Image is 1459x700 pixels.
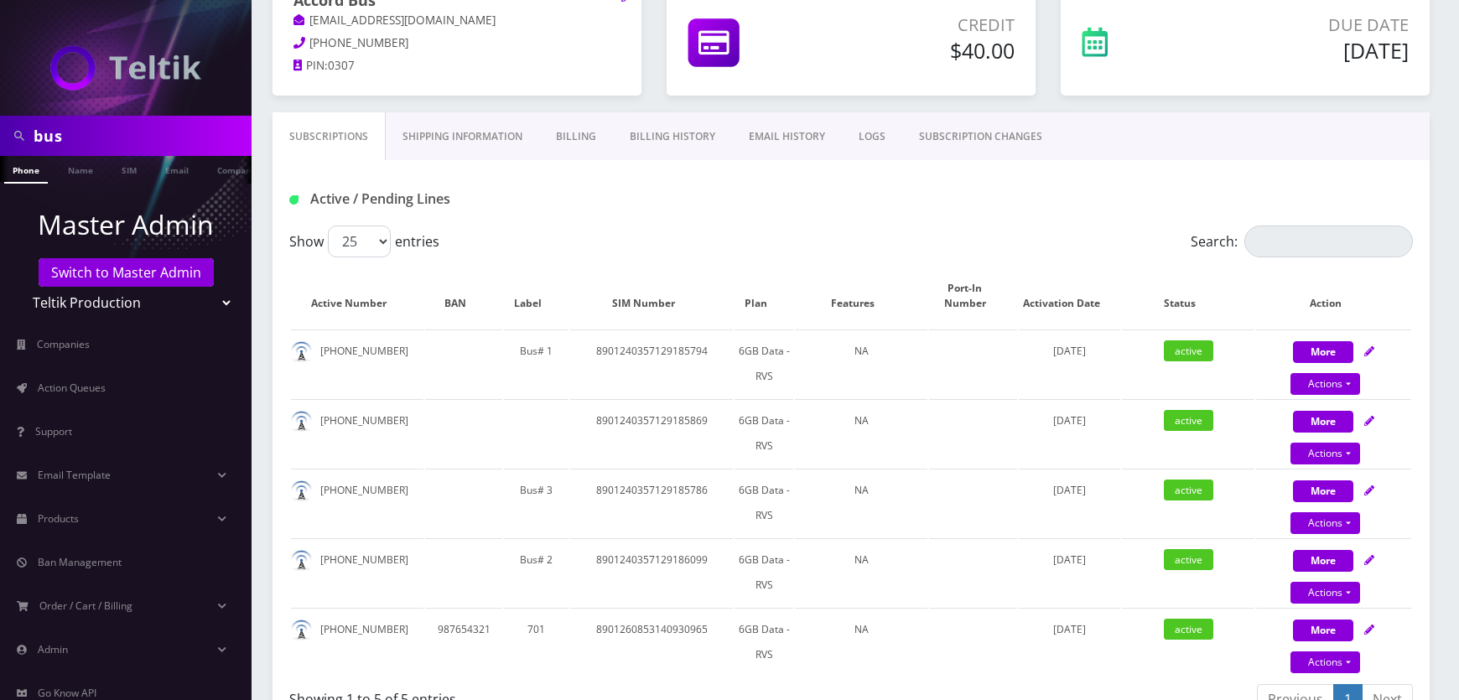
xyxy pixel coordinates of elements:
[570,608,733,676] td: 8901260853140930965
[293,13,496,29] a: [EMAIL_ADDRESS][DOMAIN_NAME]
[1199,38,1409,63] h5: [DATE]
[291,264,423,328] th: Active Number: activate to sort column ascending
[795,538,927,606] td: NA
[570,538,733,606] td: 8901240357129186099
[291,399,423,467] td: [PHONE_NUMBER]
[157,156,197,182] a: Email
[735,608,793,676] td: 6GB Data - RVS
[209,156,265,182] a: Company
[289,195,299,205] img: Active / Pending Lines
[34,120,247,152] input: Search in Company
[1164,549,1213,570] span: active
[39,258,214,287] a: Switch to Master Admin
[1244,226,1413,257] input: Search:
[539,112,613,161] a: Billing
[735,538,793,606] td: 6GB Data - RVS
[1290,373,1360,395] a: Actions
[291,538,423,606] td: [PHONE_NUMBER]
[39,599,132,613] span: Order / Cart / Billing
[732,112,842,161] a: EMAIL HISTORY
[1290,512,1360,534] a: Actions
[60,156,101,182] a: Name
[795,469,927,537] td: NA
[570,399,733,467] td: 8901240357129185869
[291,411,312,432] img: default.png
[834,38,1015,63] h5: $40.00
[273,112,386,161] a: Subscriptions
[38,642,68,656] span: Admin
[38,468,111,482] span: Email Template
[291,469,423,537] td: [PHONE_NUMBER]
[842,112,902,161] a: LOGS
[293,58,328,75] a: PIN:
[1019,264,1120,328] th: Activation Date: activate to sort column ascending
[1122,264,1254,328] th: Status: activate to sort column ascending
[291,550,312,571] img: default.png
[902,112,1059,161] a: SUBSCRIPTION CHANGES
[1053,483,1086,497] span: [DATE]
[1293,620,1353,641] button: More
[929,264,1017,328] th: Port-In Number: activate to sort column ascending
[570,264,733,328] th: SIM Number: activate to sort column ascending
[834,13,1015,38] p: Credit
[1053,552,1086,567] span: [DATE]
[309,35,408,50] span: [PHONE_NUMBER]
[570,329,733,397] td: 8901240357129185794
[795,329,927,397] td: NA
[504,329,569,397] td: Bus# 1
[735,264,793,328] th: Plan: activate to sort column ascending
[1164,480,1213,500] span: active
[613,112,732,161] a: Billing History
[1053,622,1086,636] span: [DATE]
[38,511,79,526] span: Products
[38,686,96,700] span: Go Know API
[289,191,647,207] h1: Active / Pending Lines
[570,469,733,537] td: 8901240357129185786
[1293,411,1353,433] button: More
[1293,480,1353,502] button: More
[1053,413,1086,428] span: [DATE]
[1290,651,1360,673] a: Actions
[1290,582,1360,604] a: Actions
[1164,410,1213,431] span: active
[425,608,502,676] td: 987654321
[291,480,312,501] img: default.png
[291,608,423,676] td: [PHONE_NUMBER]
[38,555,122,569] span: Ban Management
[328,58,355,73] span: 0307
[386,112,539,161] a: Shipping Information
[1164,340,1213,361] span: active
[291,341,312,362] img: default.png
[291,329,423,397] td: [PHONE_NUMBER]
[1164,619,1213,640] span: active
[504,538,569,606] td: Bus# 2
[504,469,569,537] td: Bus# 3
[1191,226,1413,257] label: Search:
[1290,443,1360,464] a: Actions
[35,424,72,438] span: Support
[291,620,312,640] img: default.png
[1256,264,1411,328] th: Action: activate to sort column ascending
[504,264,569,328] th: Label: activate to sort column ascending
[795,264,927,328] th: Features: activate to sort column ascending
[735,329,793,397] td: 6GB Data - RVS
[1293,550,1353,572] button: More
[4,156,48,184] a: Phone
[795,608,927,676] td: NA
[328,226,391,257] select: Showentries
[113,156,145,182] a: SIM
[425,264,502,328] th: BAN: activate to sort column ascending
[289,226,439,257] label: Show entries
[795,399,927,467] td: NA
[38,381,106,395] span: Action Queues
[1053,344,1086,358] span: [DATE]
[1199,13,1409,38] p: Due Date
[504,608,569,676] td: 701
[735,469,793,537] td: 6GB Data - RVS
[1293,341,1353,363] button: More
[50,45,201,91] img: Teltik Production
[37,337,90,351] span: Companies
[735,399,793,467] td: 6GB Data - RVS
